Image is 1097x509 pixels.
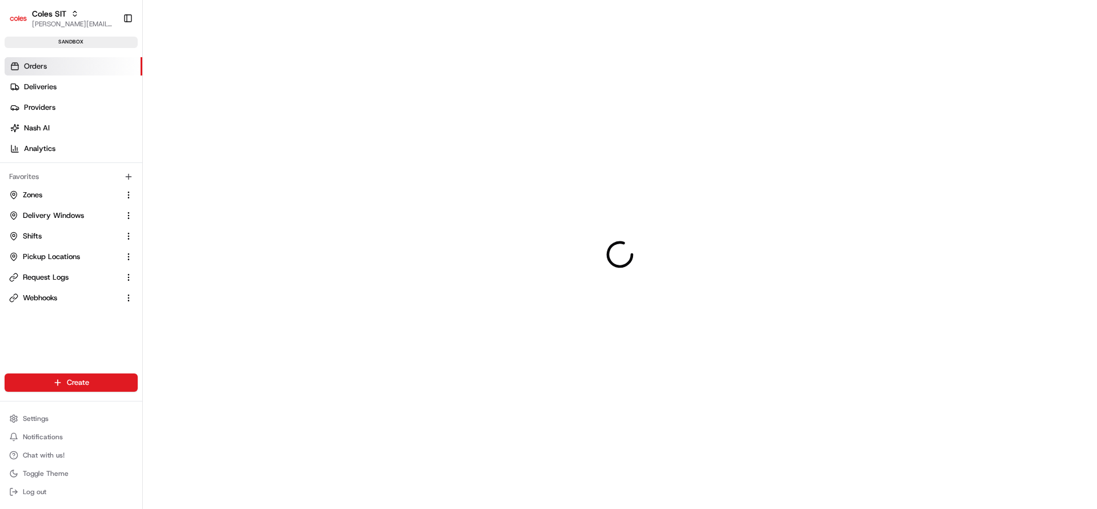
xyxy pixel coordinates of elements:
[5,484,138,500] button: Log out
[9,272,119,283] a: Request Logs
[5,186,138,204] button: Zones
[23,414,49,423] span: Settings
[5,289,138,307] button: Webhooks
[5,268,138,287] button: Request Logs
[23,190,42,200] span: Zones
[23,451,65,460] span: Chat with us!
[5,5,118,32] button: Coles SITColes SIT[PERSON_NAME][EMAIL_ADDRESS][DOMAIN_NAME]
[5,206,138,225] button: Delivery Windows
[9,210,119,221] a: Delivery Windows
[23,432,63,442] span: Notifications
[9,231,119,241] a: Shifts
[5,119,142,137] a: Nash AI
[5,168,138,186] div: Favorites
[23,210,84,221] span: Delivery Windows
[24,61,47,71] span: Orders
[23,487,46,496] span: Log out
[5,429,138,445] button: Notifications
[9,293,119,303] a: Webhooks
[9,9,27,27] img: Coles SIT
[23,469,69,478] span: Toggle Theme
[5,98,142,117] a: Providers
[32,8,66,19] button: Coles SIT
[5,373,138,392] button: Create
[5,248,138,266] button: Pickup Locations
[23,272,69,283] span: Request Logs
[24,102,55,113] span: Providers
[5,57,142,75] a: Orders
[23,231,42,241] span: Shifts
[24,82,57,92] span: Deliveries
[23,293,57,303] span: Webhooks
[5,466,138,482] button: Toggle Theme
[5,447,138,463] button: Chat with us!
[5,227,138,245] button: Shifts
[9,190,119,200] a: Zones
[24,144,55,154] span: Analytics
[5,37,138,48] div: sandbox
[24,123,50,133] span: Nash AI
[5,411,138,427] button: Settings
[23,252,80,262] span: Pickup Locations
[32,19,114,29] button: [PERSON_NAME][EMAIL_ADDRESS][DOMAIN_NAME]
[9,252,119,262] a: Pickup Locations
[5,78,142,96] a: Deliveries
[67,377,89,388] span: Create
[5,140,142,158] a: Analytics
